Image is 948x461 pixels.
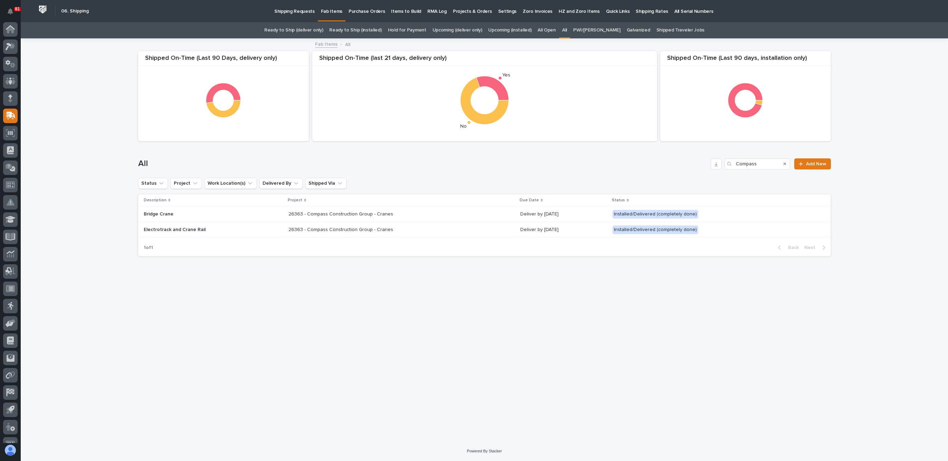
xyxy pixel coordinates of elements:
[794,158,831,169] a: Add New
[3,443,18,458] button: users-avatar
[772,245,802,251] button: Back
[144,227,265,233] p: Electrotrack and Crane Rail
[573,22,620,38] a: PWI/[PERSON_NAME]
[288,225,395,233] p: 26363 - Compass Construction Group - Cranes
[613,210,698,219] div: Installed/Delivered (completely done)
[488,22,531,38] a: Upcoming (installed)
[205,178,257,189] button: Work Location(s)
[315,40,338,48] a: Fab Items
[9,8,18,19] div: Notifications81
[264,22,323,38] a: Ready to Ship (deliver only)
[36,3,49,16] img: Workspace Logo
[329,22,381,38] a: Ready to Ship (installed)
[288,196,302,204] p: Project
[656,22,705,38] a: Shipped Traveler Jobs
[138,239,159,256] p: 1 of 1
[138,159,708,169] h1: All
[613,225,698,234] div: Installed/Delivered (completely done)
[288,210,395,217] p: 26363 - Compass Construction Group - Cranes
[144,211,265,217] p: Bridge Crane
[612,196,625,204] p: Status
[802,245,831,251] button: Next
[804,245,819,251] span: Next
[660,55,831,66] div: Shipped On-Time (Last 90 days, installation only)
[520,211,607,217] p: Deliver by [DATE]
[433,22,482,38] a: Upcoming (deliver only)
[259,178,303,189] button: Delivered By
[520,227,607,233] p: Deliver by [DATE]
[15,7,20,11] p: 81
[806,162,826,166] span: Add New
[520,196,539,204] p: Due Date
[784,245,799,251] span: Back
[61,8,89,14] h2: 06. Shipping
[724,158,790,169] input: Search
[345,40,350,48] p: All
[138,206,831,222] tr: Bridge Crane26363 - Compass Construction Group - Cranes26363 - Compass Construction Group - Crane...
[138,55,309,66] div: Shipped On-Time (Last 90 Days, delivery only)
[467,449,502,453] a: Powered By Stacker
[138,222,831,238] tr: Electrotrack and Crane Rail26363 - Compass Construction Group - Cranes26363 - Compass Constructio...
[138,178,168,189] button: Status
[562,22,567,38] a: All
[305,178,347,189] button: Shipped Via
[502,73,510,78] text: Yes
[144,196,167,204] p: Description
[3,4,18,19] button: Notifications
[171,178,202,189] button: Project
[538,22,556,38] a: All Open
[388,22,426,38] a: Hold for Payment
[460,124,467,129] text: No
[627,22,650,38] a: Galvanized
[312,55,657,66] div: Shipped On-Time (last 21 days, delivery only)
